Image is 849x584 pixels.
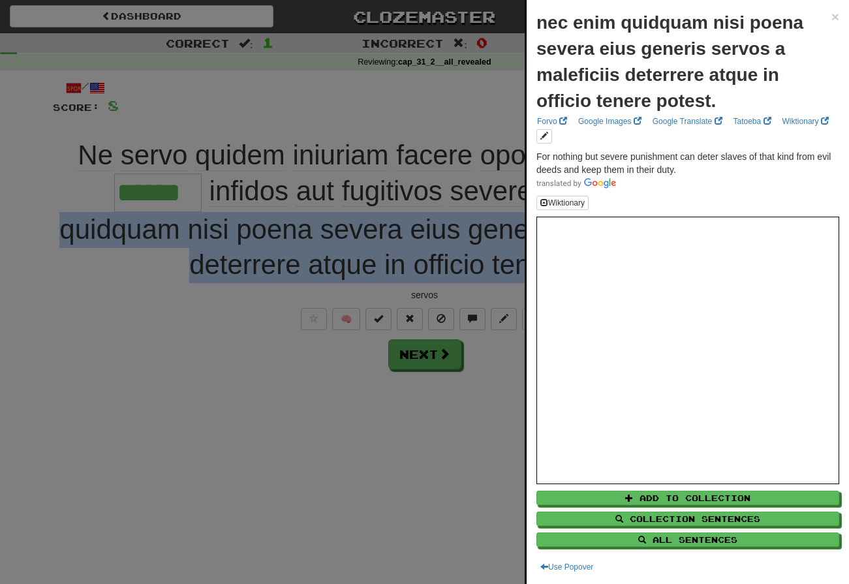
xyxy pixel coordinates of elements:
[779,114,833,129] a: Wiktionary
[831,10,839,23] button: Close
[831,9,839,24] span: ×
[536,532,839,547] button: All Sentences
[649,114,726,129] a: Google Translate
[536,512,839,526] button: Collection Sentences
[574,114,645,129] a: Google Images
[536,178,616,189] img: Color short
[536,560,597,574] button: Use Popover
[536,12,803,111] strong: nec enim quidquam nisi poena severa eius generis servos a maleficiis deterrere atque in officio t...
[536,151,831,175] span: For nothing but severe punishment can deter slaves of that kind from evil deeds and keep them in ...
[536,491,839,505] button: Add to Collection
[536,129,552,144] button: edit links
[533,114,571,129] a: Forvo
[730,114,775,129] a: Tatoeba
[536,196,589,210] button: Wiktionary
